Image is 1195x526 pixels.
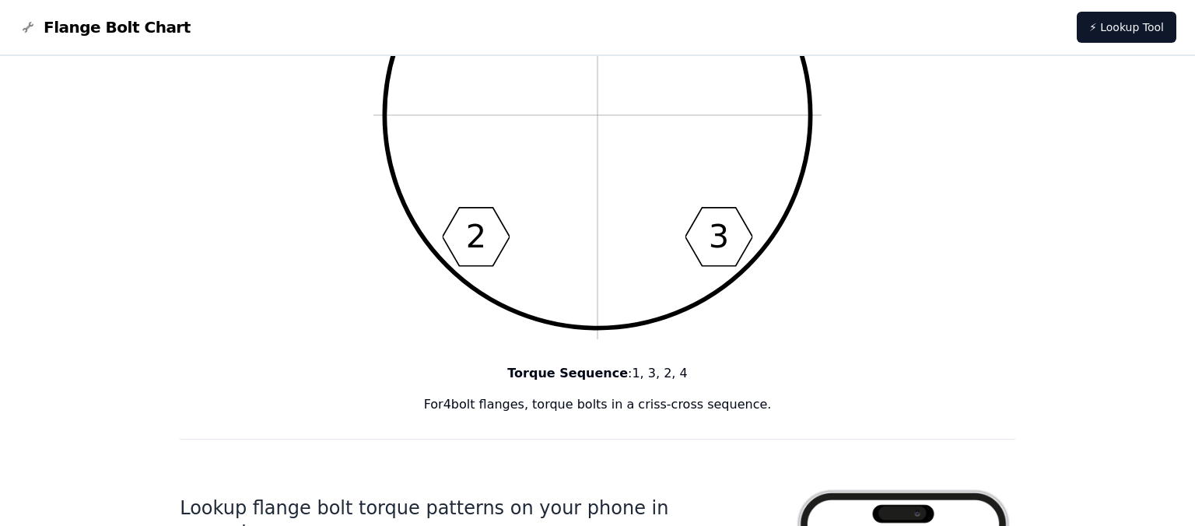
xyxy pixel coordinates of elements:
text: 3 [709,218,729,255]
p: : 1, 3, 2, 4 [180,364,1015,383]
text: 2 [466,218,486,255]
b: Torque Sequence [507,366,628,380]
span: Flange Bolt Chart [44,16,191,38]
a: Flange Bolt Chart LogoFlange Bolt Chart [19,16,191,38]
p: For 4 bolt flanges, torque bolts in a criss-cross sequence. [180,395,1015,414]
img: Flange Bolt Chart Logo [19,18,37,37]
a: ⚡ Lookup Tool [1077,12,1176,43]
